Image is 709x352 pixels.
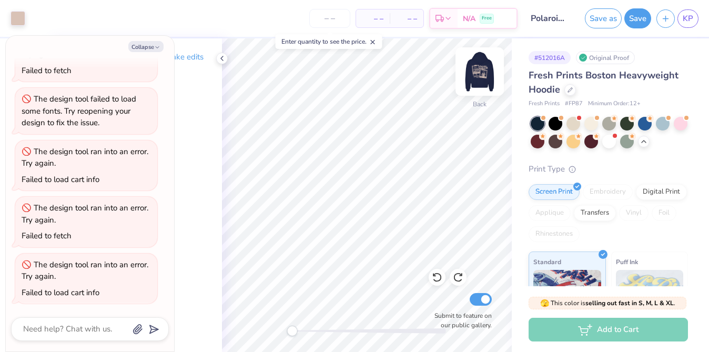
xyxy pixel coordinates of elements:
[22,174,99,185] div: Failed to load cart info
[362,13,383,24] span: – –
[583,184,633,200] div: Embroidery
[636,184,687,200] div: Digital Print
[529,51,571,64] div: # 512016A
[473,99,487,109] div: Back
[574,205,616,221] div: Transfers
[677,9,698,28] a: KP
[652,205,676,221] div: Foil
[463,13,475,24] span: N/A
[22,65,72,76] div: Failed to fetch
[287,326,297,336] div: Accessibility label
[22,203,148,225] div: The design tool ran into an error. Try again.
[22,94,136,128] div: The design tool failed to load some fonts. Try reopening your design to fix the issue.
[396,13,417,24] span: – –
[585,299,674,307] strong: selling out fast in S, M, L & XL
[459,51,501,93] img: Back
[616,270,684,323] img: Puff Ink
[540,298,675,308] span: This color is .
[624,8,651,28] button: Save
[128,41,164,52] button: Collapse
[529,99,560,108] span: Fresh Prints
[529,205,571,221] div: Applique
[529,226,580,242] div: Rhinestones
[523,8,574,29] input: Untitled Design
[309,9,350,28] input: – –
[576,51,635,64] div: Original Proof
[588,99,641,108] span: Minimum Order: 12 +
[565,99,583,108] span: # FP87
[22,230,72,241] div: Failed to fetch
[429,311,492,330] label: Submit to feature on our public gallery.
[533,270,601,323] img: Standard
[529,163,688,175] div: Print Type
[619,205,649,221] div: Vinyl
[276,34,382,49] div: Enter quantity to see the price.
[585,8,622,28] button: Save as
[529,69,678,96] span: Fresh Prints Boston Heavyweight Hoodie
[683,13,693,25] span: KP
[533,256,561,267] span: Standard
[540,298,549,308] span: 🫣
[616,256,638,267] span: Puff Ink
[22,146,148,169] div: The design tool ran into an error. Try again.
[22,259,148,282] div: The design tool ran into an error. Try again.
[529,184,580,200] div: Screen Print
[482,15,492,22] span: Free
[22,287,99,298] div: Failed to load cart info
